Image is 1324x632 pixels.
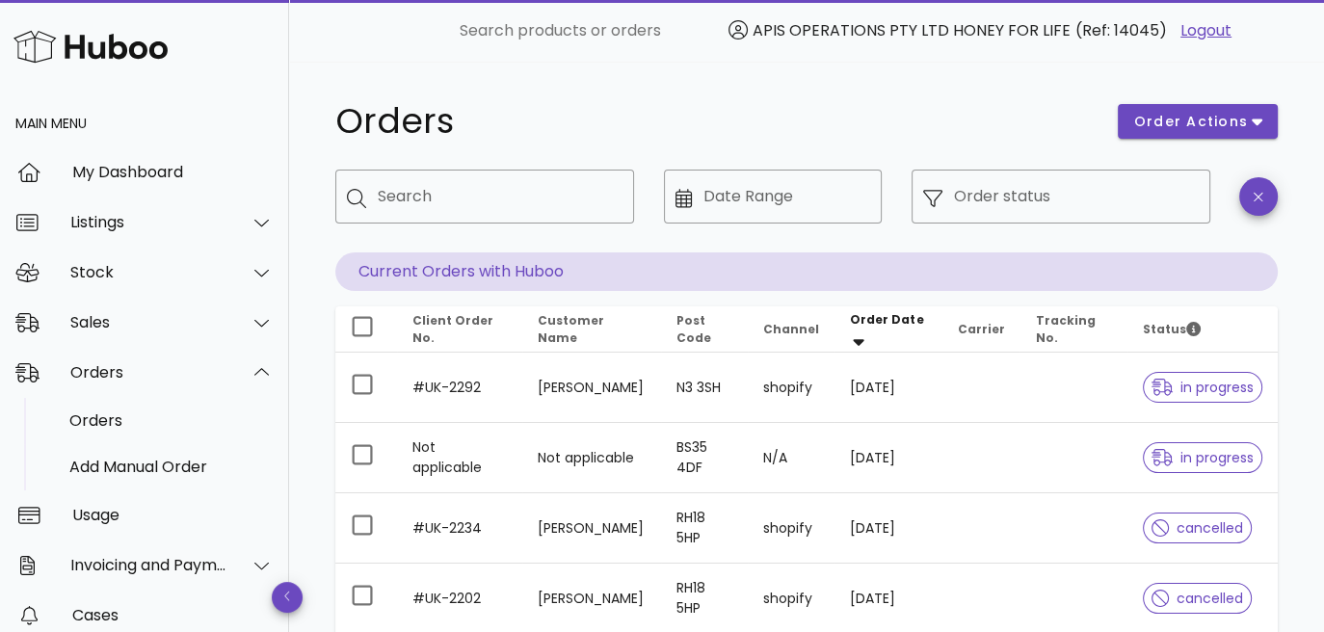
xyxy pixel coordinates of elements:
div: Orders [70,363,227,382]
th: Order Date: Sorted descending. Activate to remove sorting. [834,306,941,353]
span: Order Date [850,311,923,328]
div: Orders [69,411,274,430]
span: (Ref: 14045) [1075,19,1167,41]
td: RH18 5HP [661,493,748,564]
th: Client Order No. [397,306,522,353]
th: Channel [748,306,834,353]
td: BS35 4DF [661,423,748,493]
td: #UK-2234 [397,493,522,564]
p: Current Orders with Huboo [335,252,1278,291]
span: cancelled [1152,592,1243,605]
th: Tracking No. [1019,306,1127,353]
th: Carrier [941,306,1019,353]
div: Usage [72,506,274,524]
div: My Dashboard [72,163,274,181]
div: Sales [70,313,227,331]
td: [DATE] [834,423,941,493]
div: Listings [70,213,227,231]
span: Channel [763,321,819,337]
span: in progress [1152,451,1254,464]
div: Add Manual Order [69,458,274,476]
span: Client Order No. [412,312,493,346]
span: Status [1143,321,1201,337]
span: order actions [1133,112,1249,132]
td: N/A [748,423,834,493]
td: [DATE] [834,353,941,423]
div: Stock [70,263,227,281]
div: Cases [72,606,274,624]
div: Invoicing and Payments [70,556,227,574]
span: APIS OPERATIONS PTY LTD HONEY FOR LIFE [753,19,1071,41]
td: [PERSON_NAME] [522,493,661,564]
span: Tracking No. [1035,312,1095,346]
th: Status [1127,306,1278,353]
th: Post Code [661,306,748,353]
td: #UK-2292 [397,353,522,423]
span: Post Code [676,312,711,346]
td: Not applicable [522,423,661,493]
span: Carrier [957,321,1004,337]
td: [PERSON_NAME] [522,353,661,423]
h1: Orders [335,104,1095,139]
td: shopify [748,493,834,564]
span: cancelled [1152,521,1243,535]
button: order actions [1118,104,1278,139]
a: Logout [1180,19,1231,42]
img: Huboo Logo [13,26,168,67]
span: in progress [1152,381,1254,394]
span: Customer Name [538,312,604,346]
td: Not applicable [397,423,522,493]
td: N3 3SH [661,353,748,423]
th: Customer Name [522,306,661,353]
td: [DATE] [834,493,941,564]
td: shopify [748,353,834,423]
